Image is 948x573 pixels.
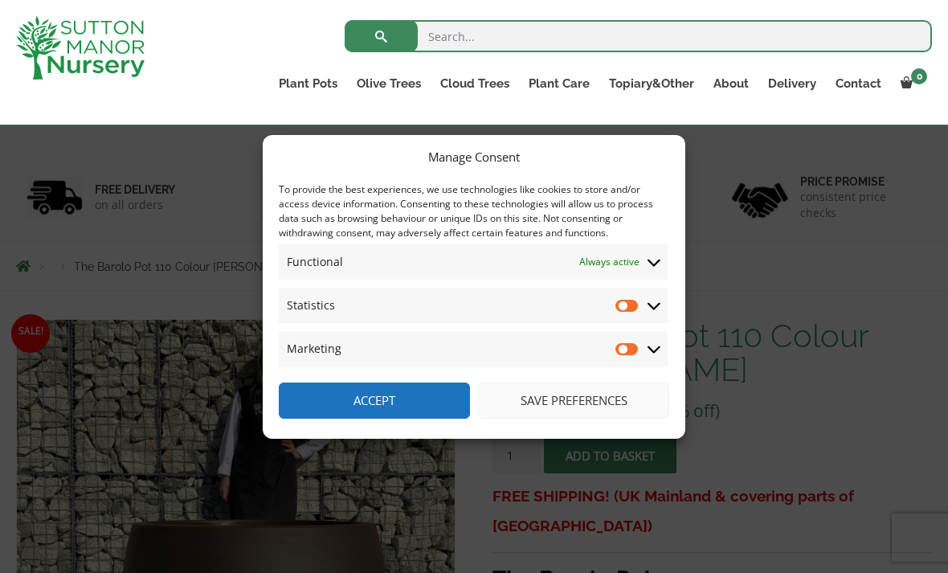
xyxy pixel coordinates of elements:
a: Contact [826,72,891,95]
span: Always active [579,252,639,272]
span: 0 [911,68,927,84]
a: Cloud Trees [431,72,519,95]
button: Accept [279,383,470,419]
a: Olive Trees [347,72,431,95]
a: Delivery [758,72,826,95]
summary: Statistics [279,288,668,323]
div: Manage Consent [428,147,520,166]
a: Topiary&Other [599,72,704,95]
img: logo [16,16,145,80]
summary: Functional Always active [279,244,668,280]
span: Functional [287,252,343,272]
span: Marketing [287,339,341,358]
a: Plant Care [519,72,599,95]
a: About [704,72,758,95]
a: Plant Pots [269,72,347,95]
span: Statistics [287,296,335,315]
summary: Marketing [279,331,668,366]
button: Save preferences [478,383,669,419]
input: Search... [345,20,932,52]
a: 0 [891,72,932,95]
div: To provide the best experiences, we use technologies like cookies to store and/or access device i... [279,182,668,240]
